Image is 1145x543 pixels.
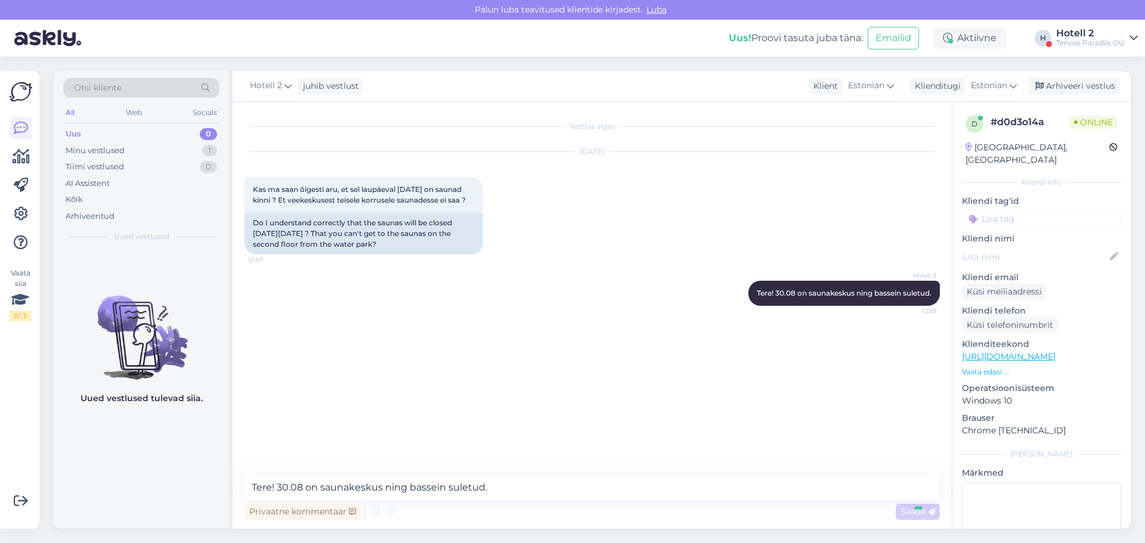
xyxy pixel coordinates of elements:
[200,161,217,173] div: 0
[245,121,940,132] div: Vestlus algas
[63,105,77,120] div: All
[962,367,1121,377] p: Vaata edasi ...
[114,231,169,242] span: Uued vestlused
[643,4,670,15] span: Luba
[991,115,1069,129] div: # d0d3o14a
[962,232,1121,245] p: Kliendi nimi
[250,79,282,92] span: Hotell 2
[66,128,81,140] div: Uus
[965,141,1109,166] div: [GEOGRAPHIC_DATA], [GEOGRAPHIC_DATA]
[245,146,940,157] div: [DATE]
[298,80,359,92] div: juhib vestlust
[962,424,1121,437] p: Chrome [TECHNICAL_ID]
[757,288,932,297] span: Tere! 30.08 on saunakeskus ning bassein suletud.
[66,194,83,206] div: Kõik
[10,80,32,103] img: Askly Logo
[729,31,863,45] div: Proovi tasuta juba täna:
[962,395,1121,407] p: Windows 10
[971,119,977,128] span: d
[1069,116,1118,129] span: Online
[123,105,144,120] div: Web
[868,27,919,49] button: Emailid
[729,32,751,44] b: Uus!
[81,392,203,405] p: Uued vestlused tulevad siia.
[962,305,1121,317] p: Kliendi telefon
[66,210,114,222] div: Arhiveeritud
[809,80,838,92] div: Klient
[248,255,293,264] span: 12:47
[910,80,961,92] div: Klienditugi
[963,250,1107,263] input: Lisa nimi
[962,382,1121,395] p: Operatsioonisüsteem
[10,311,31,321] div: 0 / 3
[1028,78,1120,94] div: Arhiveeri vestlus
[962,338,1121,350] p: Klienditeekond
[962,271,1121,284] p: Kliendi email
[962,449,1121,460] div: [PERSON_NAME]
[10,268,31,321] div: Vaata siia
[892,271,936,280] span: Hotell 2
[962,467,1121,479] p: Märkmed
[200,128,217,140] div: 0
[54,274,229,381] img: No chats
[190,105,219,120] div: Socials
[66,178,110,190] div: AI Assistent
[245,213,483,255] div: Do I understand correctly that the saunas will be closed [DATE][DATE] ? That you can't get to the...
[66,161,124,173] div: Tiimi vestlused
[962,412,1121,424] p: Brauser
[933,27,1006,49] div: Aktiivne
[66,145,125,157] div: Minu vestlused
[962,351,1056,362] a: [URL][DOMAIN_NAME]
[962,210,1121,228] input: Lisa tag
[962,177,1121,188] div: Kliendi info
[848,79,884,92] span: Estonian
[1056,38,1125,48] div: Tervise Paradiis OÜ
[1056,29,1125,38] div: Hotell 2
[962,317,1058,333] div: Küsi telefoninumbrit
[892,306,936,315] span: 12:59
[74,82,122,94] span: Otsi kliente
[1035,30,1051,46] div: H
[1056,29,1138,48] a: Hotell 2Tervise Paradiis OÜ
[202,145,217,157] div: 1
[253,185,466,204] span: Kas ma saan õigesti aru, et sel laupäeval [DATE] on saunad kinni ? Et veekeskusest teisele korrus...
[971,79,1007,92] span: Estonian
[962,195,1121,207] p: Kliendi tag'id
[962,284,1047,300] div: Küsi meiliaadressi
